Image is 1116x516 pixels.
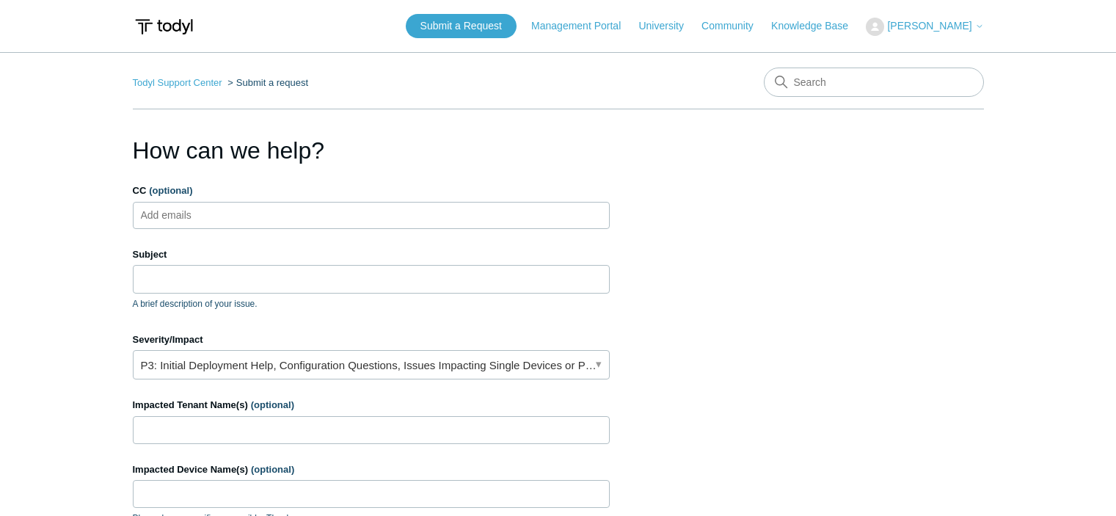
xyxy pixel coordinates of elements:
input: Add emails [135,204,222,226]
a: Submit a Request [406,14,517,38]
a: Todyl Support Center [133,77,222,88]
label: Impacted Tenant Name(s) [133,398,610,413]
a: Knowledge Base [771,18,863,34]
li: Todyl Support Center [133,77,225,88]
label: Impacted Device Name(s) [133,462,610,477]
label: CC [133,183,610,198]
a: University [638,18,698,34]
p: A brief description of your issue. [133,297,610,310]
span: (optional) [251,464,294,475]
span: (optional) [251,399,294,410]
button: [PERSON_NAME] [866,18,983,36]
span: [PERSON_NAME] [887,20,971,32]
label: Subject [133,247,610,262]
label: Severity/Impact [133,333,610,347]
img: Todyl Support Center Help Center home page [133,13,195,40]
h1: How can we help? [133,133,610,168]
li: Submit a request [225,77,308,88]
a: Community [701,18,768,34]
a: Management Portal [531,18,635,34]
span: (optional) [149,185,192,196]
a: P3: Initial Deployment Help, Configuration Questions, Issues Impacting Single Devices or Past Out... [133,350,610,379]
input: Search [764,68,984,97]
